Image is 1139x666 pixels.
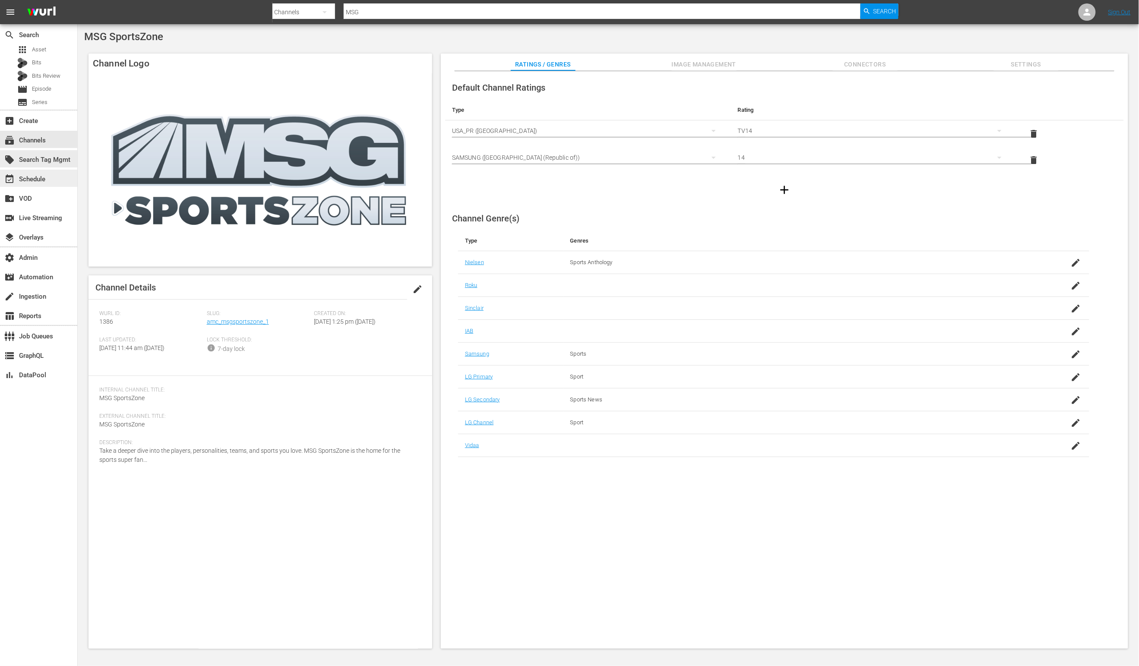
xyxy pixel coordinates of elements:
[4,311,15,321] span: Reports
[32,98,47,107] span: Series
[4,174,15,184] span: Schedule
[465,442,479,448] a: Vidaa
[99,337,202,344] span: Last Updated:
[452,82,545,93] span: Default Channel Ratings
[17,97,28,107] span: Series
[4,155,15,165] span: Search Tag Mgmt
[17,71,28,81] div: Bits Review
[465,259,484,265] a: Nielsen
[738,119,1010,143] div: TV14
[465,350,489,357] a: Samsung
[465,305,484,311] a: Sinclair
[4,370,15,380] span: DataPool
[99,439,417,446] span: Description:
[4,331,15,341] span: Job Queues
[452,145,724,170] div: SAMSUNG ([GEOGRAPHIC_DATA] (Republic of))
[99,447,400,463] span: Take a deeper dive into the players, personalities, teams, and sports you love. MSG SportsZone is...
[32,85,51,93] span: Episode
[511,59,576,70] span: Ratings / Genres
[99,395,145,401] span: MSG SportsZone
[465,328,473,334] a: IAB
[4,253,15,263] span: Admin
[465,373,493,380] a: LG Primary
[465,419,494,426] a: LG Channel
[4,135,15,145] span: Channels
[89,73,432,267] img: MSG SportsZone
[1024,123,1044,144] button: delete
[32,58,41,67] span: Bits
[738,145,1010,170] div: 14
[1029,155,1039,165] span: delete
[32,45,46,54] span: Asset
[465,396,500,403] a: LG Secondary
[994,59,1059,70] span: Settings
[99,413,417,420] span: External Channel Title:
[833,59,898,70] span: Connectors
[32,72,60,80] span: Bits Review
[17,44,28,55] span: Asset
[84,31,163,43] span: MSG SportsZone
[873,3,896,19] span: Search
[21,2,62,22] img: ans4CAIJ8jUAAAAAAAAAAAAAAAAAAAAAAAAgQb4GAAAAAAAAAAAAAAAAAAAAAAAAJMjXAAAAAAAAAAAAAAAAAAAAAAAAgAT5G...
[4,232,15,243] span: Overlays
[4,272,15,282] span: Automation
[95,282,156,293] span: Channel Details
[99,344,165,351] span: [DATE] 11:44 am ([DATE])
[99,318,113,325] span: 1386
[99,421,145,428] span: MSG SportsZone
[452,119,724,143] div: USA_PR ([GEOGRAPHIC_DATA])
[672,59,737,70] span: Image Management
[1108,9,1131,16] a: Sign Out
[89,54,432,73] h4: Channel Logo
[445,100,1124,174] table: simple table
[207,337,310,344] span: Lock Threshold:
[1029,129,1039,139] span: delete
[314,310,417,317] span: Created On:
[861,3,899,19] button: Search
[4,213,15,223] span: Live Streaming
[407,279,428,300] button: edit
[17,84,28,95] span: Episode
[4,30,15,40] span: Search
[1024,150,1044,170] button: delete
[17,58,28,68] div: Bits
[465,282,478,288] a: Roku
[207,318,269,325] a: amc_msgsportszone_1
[207,344,215,352] span: info
[731,100,1017,120] th: Rating
[99,387,417,394] span: Internal Channel Title:
[445,100,731,120] th: Type
[458,230,563,251] th: Type
[4,193,15,204] span: VOD
[5,7,16,17] span: menu
[207,310,310,317] span: Slug:
[99,310,202,317] span: Wurl ID:
[4,350,15,361] span: GraphQL
[452,213,519,224] span: Channel Genre(s)
[4,291,15,302] span: Ingestion
[218,344,245,354] div: 7-day lock
[563,230,1019,251] th: Genres
[412,284,423,294] span: edit
[4,116,15,126] span: Create
[314,318,376,325] span: [DATE] 1:25 pm ([DATE])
